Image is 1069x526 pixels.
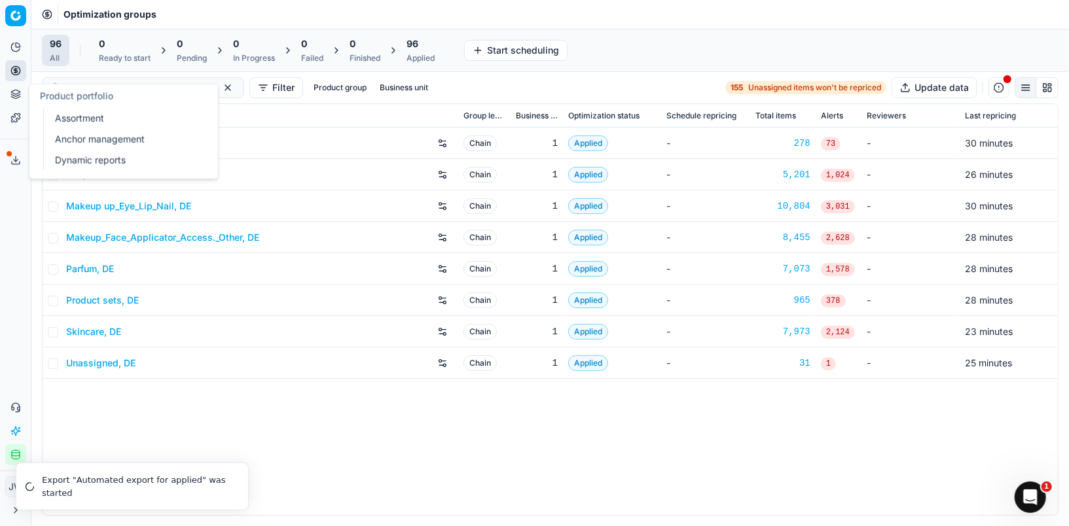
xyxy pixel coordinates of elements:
[516,294,558,307] div: 1
[755,294,810,307] div: 965
[350,53,380,63] div: Finished
[1015,482,1046,513] iframe: Intercom live chat
[821,169,855,182] span: 1,024
[308,80,372,96] button: Product group
[661,222,750,253] td: -
[463,292,497,308] span: Chain
[50,53,62,63] div: All
[861,253,960,285] td: -
[755,325,810,338] a: 7,973
[516,262,558,275] div: 1
[177,37,183,50] span: 0
[66,262,114,275] a: Parfum, DE
[965,232,1013,243] span: 28 minutes
[748,82,881,93] span: Unassigned items won't be repriced
[755,231,810,244] a: 8,455
[725,81,886,94] a: 155Unassigned items won't be repriced
[40,90,113,101] span: Product portfolio
[755,262,810,275] a: 7,073
[568,261,608,277] span: Applied
[965,137,1013,149] span: 30 minutes
[661,128,750,159] td: -
[731,82,743,93] strong: 155
[66,294,139,307] a: Product sets, DE
[821,294,846,307] span: 378
[568,198,608,214] span: Applied
[99,53,151,63] div: Ready to start
[50,130,202,149] a: Anchor management
[755,111,796,121] span: Total items
[66,81,209,94] input: Search
[861,316,960,347] td: -
[821,232,855,245] span: 2,628
[965,169,1013,180] span: 26 minutes
[407,53,435,63] div: Applied
[755,357,810,370] a: 31
[821,137,841,150] span: 73
[66,231,259,244] a: Makeup_Face_Applicator_Access._Other, DE
[66,357,136,370] a: Unassigned, DE
[42,474,232,499] div: Export "Automated export for applied" was started
[861,159,960,190] td: -
[965,357,1012,368] span: 25 minutes
[892,77,977,98] button: Update data
[568,167,608,183] span: Applied
[568,230,608,245] span: Applied
[6,477,26,497] span: JW
[50,37,62,50] span: 96
[463,111,505,121] span: Group level
[861,128,960,159] td: -
[407,37,418,50] span: 96
[568,324,608,340] span: Applied
[568,355,608,371] span: Applied
[374,80,433,96] button: Business unit
[666,111,736,121] span: Schedule repricing
[661,190,750,222] td: -
[5,476,26,497] button: JW
[463,355,497,371] span: Chain
[516,357,558,370] div: 1
[568,111,640,121] span: Optimization status
[177,53,207,63] div: Pending
[821,326,855,339] span: 2,124
[66,200,191,213] a: Makeup up_Eye_Lip_Nail, DE
[821,263,855,276] span: 1,578
[50,109,202,128] a: Assortment
[861,222,960,253] td: -
[661,347,750,379] td: -
[463,261,497,277] span: Chain
[516,168,558,181] div: 1
[755,168,810,181] a: 5,201
[463,198,497,214] span: Chain
[965,200,1013,211] span: 30 minutes
[965,326,1013,337] span: 23 minutes
[821,357,836,370] span: 1
[755,137,810,150] a: 278
[516,325,558,338] div: 1
[568,135,608,151] span: Applied
[861,347,960,379] td: -
[50,151,202,169] a: Dynamic reports
[661,285,750,316] td: -
[99,37,105,50] span: 0
[233,37,239,50] span: 0
[821,200,855,213] span: 3,031
[464,40,568,61] button: Start scheduling
[821,111,843,121] span: Alerts
[861,285,960,316] td: -
[965,294,1013,306] span: 28 minutes
[516,137,558,150] div: 1
[755,200,810,213] a: 10,804
[965,111,1016,121] span: Last repricing
[463,135,497,151] span: Chain
[301,37,307,50] span: 0
[661,159,750,190] td: -
[1042,482,1052,492] span: 1
[965,263,1013,274] span: 28 minutes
